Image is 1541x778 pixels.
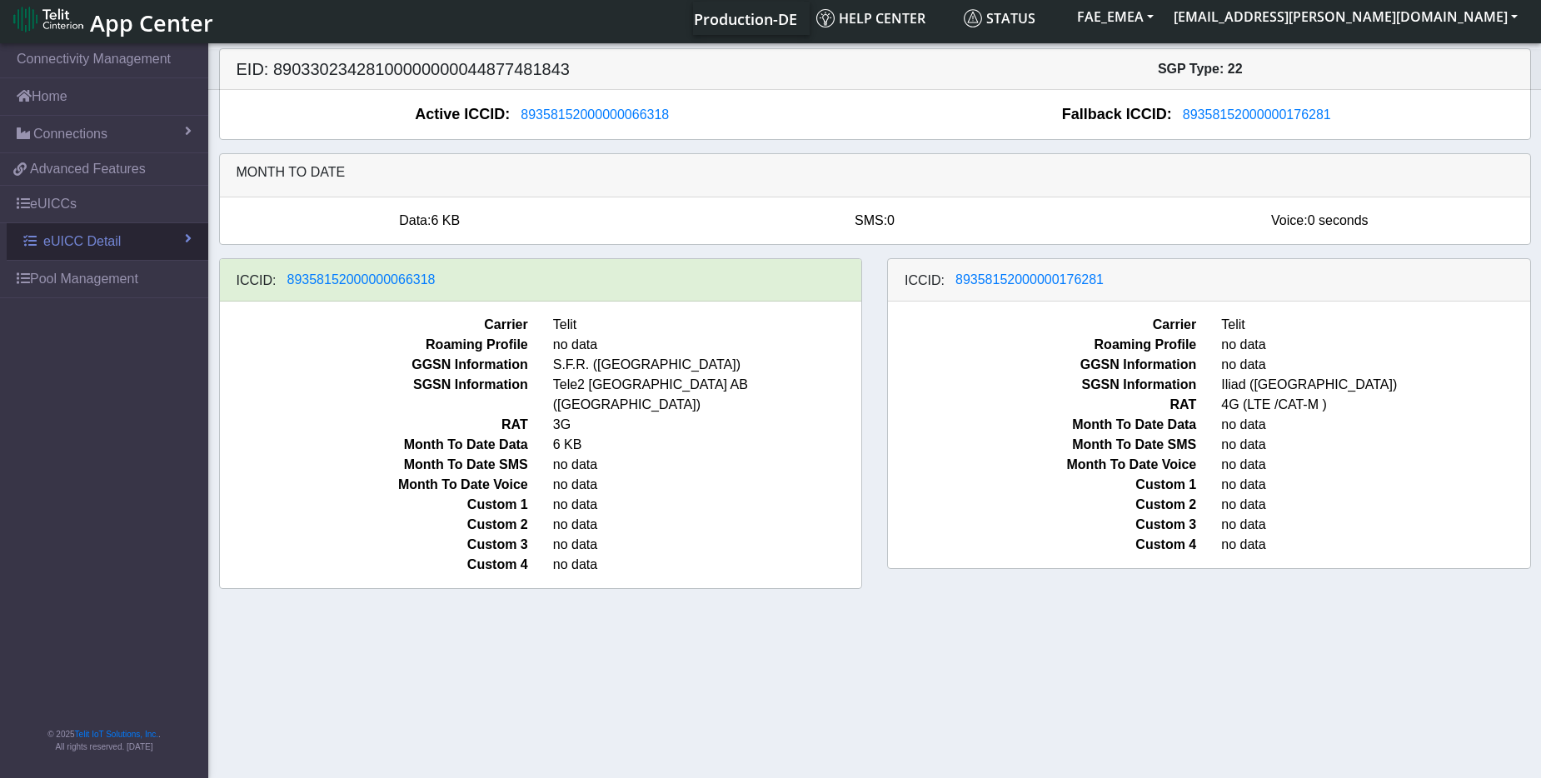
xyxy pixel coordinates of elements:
span: Month To Date SMS [207,455,541,475]
span: Custom 4 [875,535,1209,555]
span: no data [541,555,874,575]
span: 0 [887,213,895,227]
span: RAT [207,415,541,435]
span: SGSN Information [875,375,1209,395]
span: 3G [541,415,874,435]
span: Carrier [207,315,541,335]
span: RAT [875,395,1209,415]
button: 89358152000000176281 [945,269,1115,291]
span: Custom 1 [207,495,541,515]
img: status.svg [964,9,982,27]
button: [EMAIL_ADDRESS][PERSON_NAME][DOMAIN_NAME] [1164,2,1528,32]
span: GGSN Information [207,355,541,375]
span: 89358152000000176281 [1183,107,1331,122]
span: no data [541,475,874,495]
span: 6 KB [541,435,874,455]
span: no data [541,535,874,555]
span: Carrier [875,315,1209,335]
span: Custom 3 [875,515,1209,535]
a: Telit IoT Solutions, Inc. [75,730,158,739]
span: Tele2 [GEOGRAPHIC_DATA] AB ([GEOGRAPHIC_DATA]) [541,375,874,415]
span: Help center [816,9,925,27]
a: App Center [13,1,211,37]
span: Status [964,9,1035,27]
a: Your current platform instance [693,2,796,35]
span: no data [541,335,874,355]
span: 89358152000000176281 [955,272,1104,287]
button: FAE_EMEA [1067,2,1164,32]
span: Roaming Profile [207,335,541,355]
span: 89358152000000066318 [521,107,669,122]
span: no data [541,515,874,535]
span: 89358152000000066318 [287,272,436,287]
span: Fallback ICCID: [1062,103,1172,126]
span: Active ICCID: [415,103,510,126]
img: knowledge.svg [816,9,835,27]
span: SGP Type: 22 [1158,62,1243,76]
span: Custom 3 [207,535,541,555]
span: Connections [33,124,107,144]
span: Month To Date Voice [875,455,1209,475]
span: Advanced Features [30,159,146,179]
img: logo-telit-cinterion-gw-new.png [13,6,83,32]
span: Month To Date SMS [875,435,1209,455]
span: Voice: [1271,213,1308,227]
span: 0 seconds [1308,213,1369,227]
h6: ICCID: [237,272,277,288]
h6: Month to date [237,164,1514,180]
span: Custom 1 [875,475,1209,495]
h5: EID: 89033023428100000000044877481843 [224,59,875,79]
span: Custom 2 [875,495,1209,515]
a: eUICC Detail [7,223,208,260]
span: Month To Date Data [875,415,1209,435]
span: Month To Date Data [207,435,541,455]
span: Data: [399,213,431,227]
h6: ICCID: [905,272,945,288]
span: Telit [541,315,874,335]
span: GGSN Information [875,355,1209,375]
span: S.F.R. ([GEOGRAPHIC_DATA]) [541,355,874,375]
a: Help center [810,2,957,35]
span: App Center [90,7,213,38]
span: eUICC Detail [43,232,121,252]
span: Roaming Profile [875,335,1209,355]
span: 6 KB [431,213,460,227]
span: SMS: [855,213,887,227]
span: Custom 2 [207,515,541,535]
span: Month To Date Voice [207,475,541,495]
span: Production-DE [694,9,797,29]
span: no data [541,455,874,475]
button: 89358152000000066318 [277,269,446,291]
span: Custom 4 [207,555,541,575]
span: no data [541,495,874,515]
a: Status [957,2,1067,35]
button: 89358152000000176281 [1172,104,1342,126]
button: 89358152000000066318 [510,104,680,126]
span: SGSN Information [207,375,541,415]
